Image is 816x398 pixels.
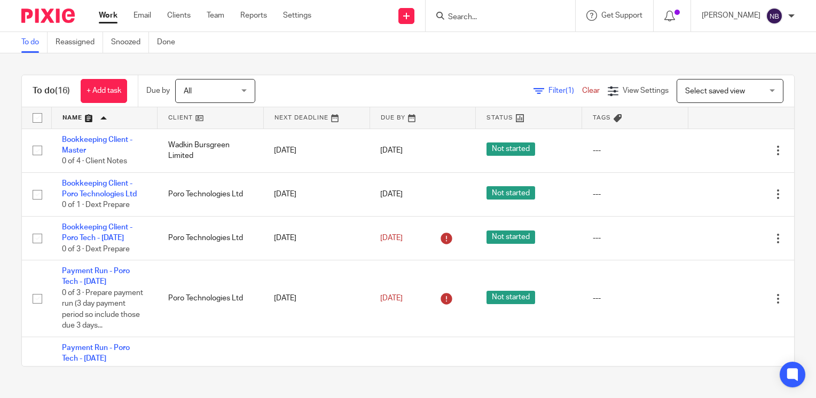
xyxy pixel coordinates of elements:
[62,245,130,253] span: 0 of 3 · Dext Prepare
[62,224,132,242] a: Bookkeeping Client - Poro Tech - [DATE]
[487,186,535,200] span: Not started
[158,172,264,216] td: Poro Technologies Ltd
[623,87,669,94] span: View Settings
[158,216,264,260] td: Poro Technologies Ltd
[62,289,143,330] span: 0 of 3 · Prepare payment run (3 day payment period so include those due 3 days...
[62,202,130,209] span: 0 of 1 · Dext Prepare
[157,32,183,53] a: Done
[380,234,403,242] span: [DATE]
[240,10,267,21] a: Reports
[593,293,678,304] div: ---
[81,79,127,103] a: + Add task
[62,267,130,285] a: Payment Run - Poro Tech - [DATE]
[263,260,370,337] td: [DATE]
[593,233,678,243] div: ---
[380,294,403,302] span: [DATE]
[593,115,611,121] span: Tags
[593,145,678,156] div: ---
[158,260,264,337] td: Poro Technologies Ltd
[62,344,130,362] a: Payment Run - Poro Tech - [DATE]
[601,12,642,19] span: Get Support
[702,10,760,21] p: [PERSON_NAME]
[62,180,137,198] a: Bookkeeping Client - Poro Technologies Ltd
[566,87,574,94] span: (1)
[55,86,70,95] span: (16)
[593,189,678,200] div: ---
[21,9,75,23] img: Pixie
[380,147,403,154] span: [DATE]
[263,172,370,216] td: [DATE]
[447,13,543,22] input: Search
[766,7,783,25] img: svg%3E
[33,85,70,97] h1: To do
[380,190,403,198] span: [DATE]
[134,10,151,21] a: Email
[56,32,103,53] a: Reassigned
[685,87,745,95] span: Select saved view
[487,230,535,244] span: Not started
[146,85,170,96] p: Due by
[263,216,370,260] td: [DATE]
[184,87,192,95] span: All
[207,10,224,21] a: Team
[62,136,132,154] a: Bookkeeping Client - Master
[21,32,48,53] a: To do
[167,10,191,21] a: Clients
[263,129,370,172] td: [DATE]
[548,87,582,94] span: Filter
[582,87,600,94] a: Clear
[487,142,535,156] span: Not started
[158,129,264,172] td: Wadkin Bursgreen Limited
[111,32,149,53] a: Snoozed
[487,291,535,304] span: Not started
[99,10,117,21] a: Work
[62,157,127,165] span: 0 of 4 · Client Notes
[283,10,311,21] a: Settings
